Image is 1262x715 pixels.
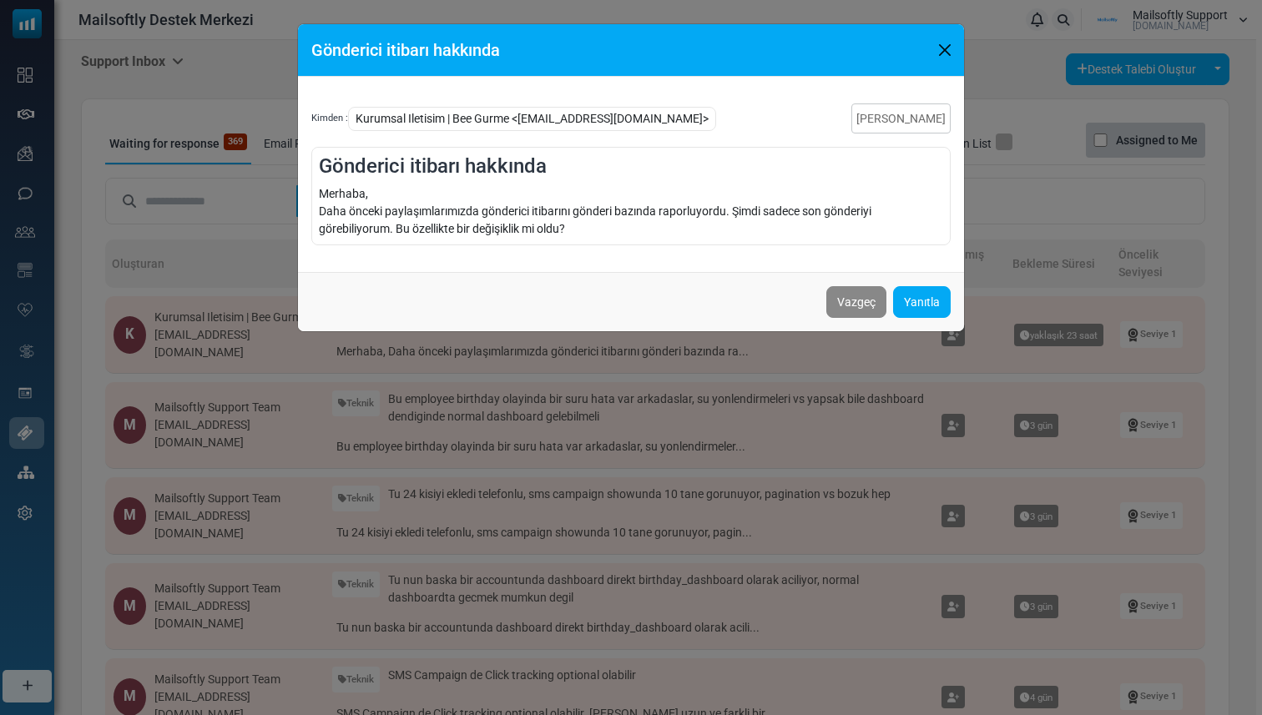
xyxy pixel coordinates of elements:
button: Vazgeç [826,286,886,318]
h4: Gönderici itibarı hakkında [319,154,943,179]
button: Close [932,38,957,63]
span: Kurumsal Iletisim | Bee Gurme <[EMAIL_ADDRESS][DOMAIN_NAME]> [348,107,716,131]
h5: Gönderici itibarı hakkında [311,38,500,63]
span: Kimden : [311,112,348,126]
a: [PERSON_NAME] [851,103,951,133]
a: Yanıtla [893,286,951,318]
div: Merhaba, Daha önceki paylaşımlarımızda gönderici itibarını gönderi bazında raporluyordu. Şimdi sa... [319,185,943,238]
